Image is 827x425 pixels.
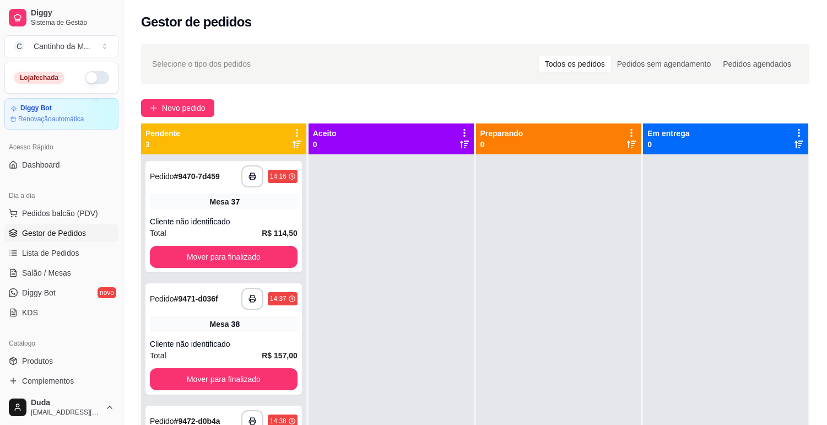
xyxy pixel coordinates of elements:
[22,267,71,278] span: Salão / Mesas
[31,18,114,27] span: Sistema de Gestão
[231,196,240,207] div: 37
[31,408,101,417] span: [EMAIL_ADDRESS][DOMAIN_NAME]
[150,227,166,239] span: Total
[4,4,118,31] a: DiggySistema de Gestão
[4,335,118,352] div: Catálogo
[4,98,118,130] a: Diggy BotRenovaçãoautomática
[150,338,298,349] div: Cliente não identificado
[174,294,218,303] strong: # 9471-d036f
[22,356,53,367] span: Produtos
[4,372,118,390] a: Complementos
[4,156,118,174] a: Dashboard
[31,398,101,408] span: Duda
[4,304,118,321] a: KDS
[145,128,180,139] p: Pendente
[313,139,337,150] p: 0
[152,58,251,70] span: Selecione o tipo dos pedidos
[22,375,74,386] span: Complementos
[22,159,60,170] span: Dashboard
[150,172,174,181] span: Pedido
[20,104,52,112] article: Diggy Bot
[4,352,118,370] a: Produtos
[150,246,298,268] button: Mover para finalizado
[4,205,118,222] button: Pedidos balcão (PDV)
[210,196,229,207] span: Mesa
[647,128,689,139] p: Em entrega
[539,56,611,72] div: Todos os pedidos
[85,71,109,84] button: Alterar Status
[313,128,337,139] p: Aceito
[4,187,118,205] div: Dia a dia
[141,99,214,117] button: Novo pedido
[31,8,114,18] span: Diggy
[141,13,252,31] h2: Gestor de pedidos
[34,41,90,52] div: Cantinho da M ...
[4,224,118,242] a: Gestor de Pedidos
[4,264,118,282] a: Salão / Mesas
[145,139,180,150] p: 3
[22,248,79,259] span: Lista de Pedidos
[262,229,298,238] strong: R$ 114,50
[480,139,523,150] p: 0
[4,35,118,57] button: Select a team
[162,102,206,114] span: Novo pedido
[150,216,298,227] div: Cliente não identificado
[210,319,229,330] span: Mesa
[174,172,220,181] strong: # 9470-7d459
[270,294,287,303] div: 14:37
[18,115,84,123] article: Renovação automática
[4,244,118,262] a: Lista de Pedidos
[647,139,689,150] p: 0
[150,294,174,303] span: Pedido
[22,287,56,298] span: Diggy Bot
[4,138,118,156] div: Acesso Rápido
[4,284,118,302] a: Diggy Botnovo
[262,351,298,360] strong: R$ 157,00
[150,349,166,362] span: Total
[480,128,523,139] p: Preparando
[717,56,797,72] div: Pedidos agendados
[150,368,298,390] button: Mover para finalizado
[4,394,118,421] button: Duda[EMAIL_ADDRESS][DOMAIN_NAME]
[270,172,287,181] div: 14:16
[14,72,64,84] div: Loja fechada
[22,208,98,219] span: Pedidos balcão (PDV)
[14,41,25,52] span: C
[22,307,38,318] span: KDS
[22,228,86,239] span: Gestor de Pedidos
[150,104,158,112] span: plus
[611,56,717,72] div: Pedidos sem agendamento
[231,319,240,330] div: 38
